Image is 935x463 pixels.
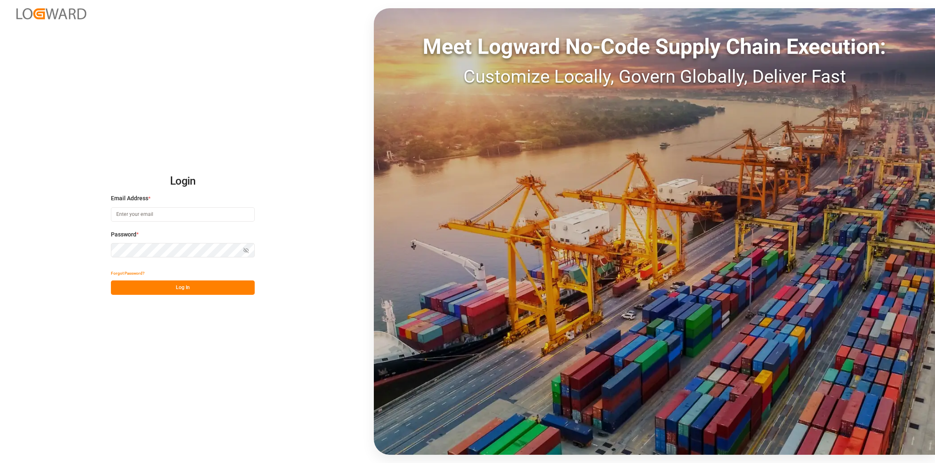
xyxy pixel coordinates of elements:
button: Forgot Password? [111,266,145,280]
div: Meet Logward No-Code Supply Chain Execution: [374,31,935,63]
span: Password [111,230,136,239]
button: Log In [111,280,255,295]
div: Customize Locally, Govern Globally, Deliver Fast [374,63,935,90]
img: Logward_new_orange.png [16,8,86,19]
input: Enter your email [111,207,255,222]
h2: Login [111,168,255,194]
span: Email Address [111,194,148,203]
